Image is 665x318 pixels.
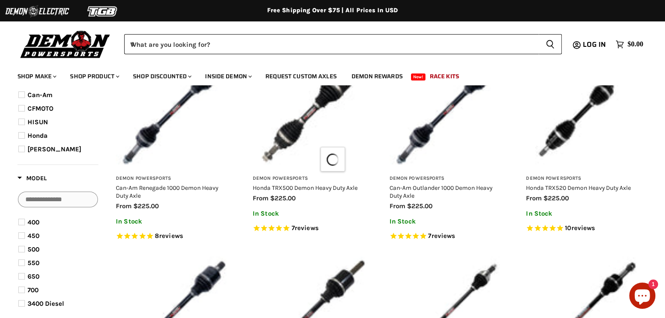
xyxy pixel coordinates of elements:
span: HISUN [28,118,48,126]
a: Honda TRX520 Demon Heavy Duty Axle [526,184,631,191]
span: Honda [28,132,48,140]
p: In Stock [526,210,641,217]
span: $225.00 [543,194,569,202]
input: When autocomplete results are available use up and down arrows to review and enter to select [124,34,539,54]
img: Can-Am Outlander 1000 Demon Heavy Duty Axle [390,54,505,169]
ul: Main menu [11,64,641,85]
span: reviews [431,232,455,240]
span: 400 [28,218,39,226]
a: Shop Product [63,67,125,85]
img: Honda TRX520 Demon Heavy Duty Axle [526,54,641,169]
span: 10 reviews [565,224,595,232]
a: Can-Am Renegade 1000 Demon Heavy Duty Axle [116,184,218,199]
a: Honda TRX500 Demon Heavy Duty Axle [253,184,358,191]
img: Demon Electric Logo 2 [4,3,70,20]
a: Can-Am Outlander 1000 Demon Heavy Duty Axle [390,184,492,199]
img: Can-Am Renegade 1000 Demon Heavy Duty Axle [116,54,231,169]
span: Rated 5.0 out of 5 stars 7 reviews [253,224,368,233]
span: Can-Am [28,91,52,99]
span: 500 [28,245,39,253]
span: 7 reviews [428,232,455,240]
span: from [116,202,132,210]
a: Request Custom Axles [259,67,343,85]
a: Inside Demon [198,67,257,85]
img: Honda TRX500 Demon Heavy Duty Axle [253,54,368,169]
a: Log in [579,41,611,49]
span: $225.00 [270,194,296,202]
span: $0.00 [627,40,643,49]
img: Demon Powersports [17,28,113,59]
p: In Stock [116,218,231,225]
inbox-online-store-chat: Shopify online store chat [627,283,658,311]
a: $0.00 [611,38,648,51]
h3: Demon Powersports [116,175,231,182]
p: In Stock [253,210,368,217]
span: from [390,202,405,210]
p: In Stock [390,218,505,225]
form: Product [124,34,562,54]
span: Rated 5.0 out of 5 stars 7 reviews [390,232,505,241]
button: Search [539,34,562,54]
span: from [526,194,542,202]
span: 550 [28,259,39,267]
span: Model [17,175,47,182]
span: [PERSON_NAME] [28,145,81,153]
h3: Demon Powersports [526,175,641,182]
span: 650 [28,273,39,280]
a: Race Kits [423,67,466,85]
h3: Demon Powersports [253,175,368,182]
a: Demon Rewards [345,67,409,85]
input: Search Options [18,192,98,207]
span: Log in [583,39,606,50]
span: reviews [571,224,595,232]
span: 8 reviews [155,232,183,240]
span: CFMOTO [28,105,53,112]
span: New! [411,73,426,80]
img: TGB Logo 2 [70,3,136,20]
h3: Demon Powersports [390,175,505,182]
a: Shop Discounted [126,67,197,85]
span: from [253,194,268,202]
span: $225.00 [407,202,432,210]
button: Filter by Model [17,174,47,185]
span: 450 [28,232,39,240]
span: 7 reviews [292,224,319,232]
span: Rated 4.8 out of 5 stars 10 reviews [526,224,641,233]
span: 3400 Diesel [28,300,64,308]
span: reviews [295,224,319,232]
span: Rated 4.8 out of 5 stars 8 reviews [116,232,231,241]
a: Shop Make [11,67,62,85]
span: reviews [159,232,183,240]
span: 700 [28,286,38,294]
span: $225.00 [133,202,159,210]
